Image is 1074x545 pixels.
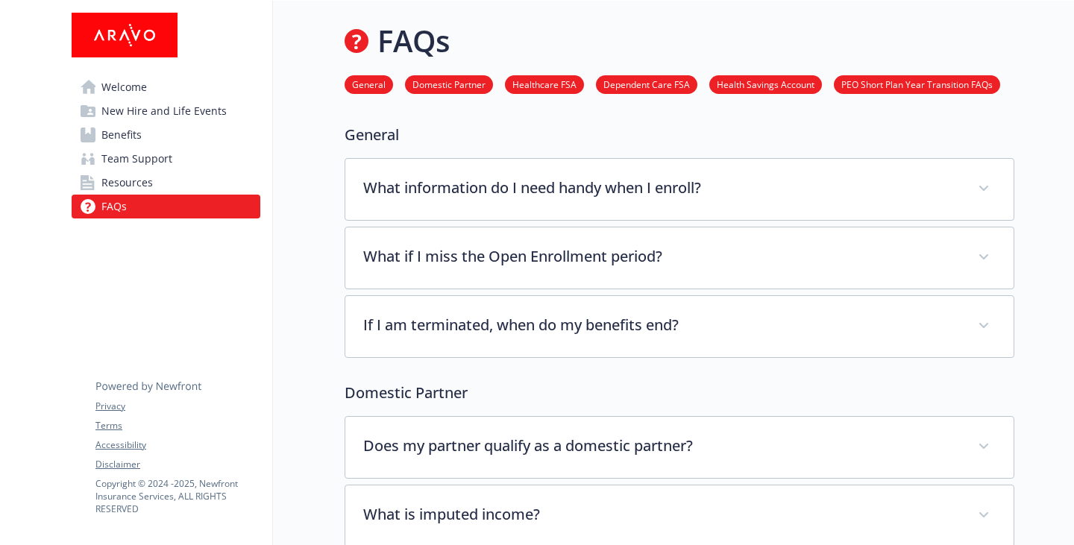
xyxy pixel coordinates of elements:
[101,147,172,171] span: Team Support
[72,147,260,171] a: Team Support
[363,435,960,457] p: Does my partner qualify as a domestic partner?
[95,477,260,515] p: Copyright © 2024 - 2025 , Newfront Insurance Services, ALL RIGHTS RESERVED
[345,296,1014,357] div: If I am terminated, when do my benefits end?
[72,123,260,147] a: Benefits
[72,75,260,99] a: Welcome
[95,438,260,452] a: Accessibility
[834,77,1000,91] a: PEO Short Plan Year Transition FAQs
[596,77,697,91] a: Dependent Care FSA
[345,124,1014,146] p: General
[95,419,260,432] a: Terms
[345,382,1014,404] p: Domestic Partner
[72,171,260,195] a: Resources
[405,77,493,91] a: Domestic Partner
[363,245,960,268] p: What if I miss the Open Enrollment period?
[363,503,960,526] p: What is imputed income?
[345,417,1014,478] div: Does my partner qualify as a domestic partner?
[363,177,960,199] p: What information do I need handy when I enroll?
[505,77,584,91] a: Healthcare FSA
[377,19,450,63] h1: FAQs
[345,159,1014,220] div: What information do I need handy when I enroll?
[101,195,127,218] span: FAQs
[345,77,393,91] a: General
[101,171,153,195] span: Resources
[101,123,142,147] span: Benefits
[72,99,260,123] a: New Hire and Life Events
[72,195,260,218] a: FAQs
[363,314,960,336] p: If I am terminated, when do my benefits end?
[95,458,260,471] a: Disclaimer
[101,75,147,99] span: Welcome
[709,77,822,91] a: Health Savings Account
[95,400,260,413] a: Privacy
[345,227,1014,289] div: What if I miss the Open Enrollment period?
[101,99,227,123] span: New Hire and Life Events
